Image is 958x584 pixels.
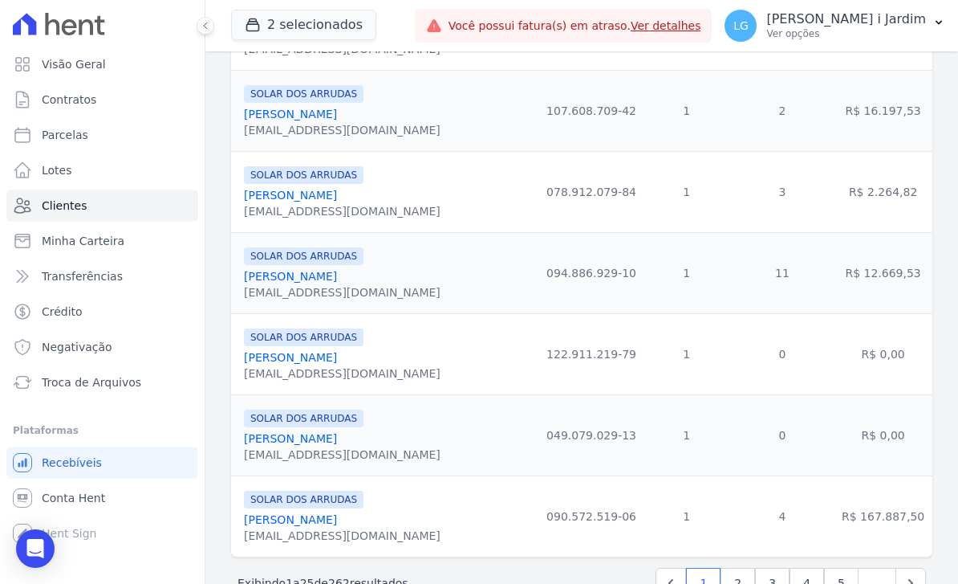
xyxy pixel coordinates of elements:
a: [PERSON_NAME] [244,513,337,526]
a: Lotes [6,154,198,186]
a: Conta Hent [6,482,198,514]
span: Lotes [42,162,72,178]
span: Clientes [42,198,87,214]
div: [EMAIL_ADDRESS][DOMAIN_NAME] [244,284,440,300]
td: R$ 167.887,50 [834,476,932,557]
a: Visão Geral [6,48,198,80]
button: LG [PERSON_NAME] i Jardim Ver opções [712,3,958,48]
div: Open Intercom Messenger [16,529,55,568]
td: 2 [731,71,834,152]
span: Parcelas [42,127,88,143]
div: [EMAIL_ADDRESS][DOMAIN_NAME] [244,366,440,382]
span: Transferências [42,268,123,284]
p: [PERSON_NAME] i Jardim [766,11,926,27]
a: Contratos [6,84,198,116]
td: 078.912.079-84 [540,152,643,233]
div: [EMAIL_ADDRESS][DOMAIN_NAME] [244,447,440,463]
span: SOLAR DOS ARRUDAS [244,329,363,346]
span: Crédito [42,304,83,320]
td: 1 [643,233,731,314]
div: Plataformas [13,421,192,440]
a: Troca de Arquivos [6,366,198,398]
a: Negativação [6,331,198,363]
span: LG [733,20,749,31]
a: Minha Carteira [6,225,198,257]
span: Visão Geral [42,56,106,72]
span: Contratos [42,92,96,108]
span: SOLAR DOS ARRUDAS [244,410,363,427]
a: Parcelas [6,119,198,151]
td: R$ 2.264,82 [834,152,932,233]
span: Conta Hent [42,490,105,506]
span: Troca de Arquivos [42,374,141,390]
span: Minha Carteira [42,233,124,249]
a: Transferências [6,260,198,292]
div: [EMAIL_ADDRESS][DOMAIN_NAME] [244,122,440,138]
button: 2 selecionados [231,10,376,40]
span: SOLAR DOS ARRUDAS [244,166,363,184]
td: 1 [643,71,731,152]
td: 3 [731,152,834,233]
td: 090.572.519-06 [540,476,643,557]
td: R$ 0,00 [834,314,932,395]
a: [PERSON_NAME] [244,189,337,202]
td: 1 [643,152,731,233]
a: [PERSON_NAME] [244,432,337,445]
span: Você possui fatura(s) em atraso. [449,18,701,35]
a: [PERSON_NAME] [244,108,337,120]
a: Crédito [6,296,198,328]
span: SOLAR DOS ARRUDAS [244,491,363,508]
td: R$ 0,00 [834,395,932,476]
td: 4 [731,476,834,557]
a: [PERSON_NAME] [244,270,337,283]
td: 094.886.929-10 [540,233,643,314]
a: [PERSON_NAME] [244,351,337,364]
span: Negativação [42,339,112,355]
td: 122.911.219-79 [540,314,643,395]
td: 11 [731,233,834,314]
div: [EMAIL_ADDRESS][DOMAIN_NAME] [244,203,440,219]
td: 107.608.709-42 [540,71,643,152]
div: [EMAIL_ADDRESS][DOMAIN_NAME] [244,528,440,544]
td: 1 [643,314,731,395]
td: R$ 12.669,53 [834,233,932,314]
td: 1 [643,395,731,476]
td: 0 [731,314,834,395]
a: Clientes [6,190,198,222]
td: 049.079.029-13 [540,395,643,476]
td: 0 [731,395,834,476]
a: Ver detalhes [631,19,701,32]
td: 1 [643,476,731,557]
span: SOLAR DOS ARRUDAS [244,85,363,103]
td: R$ 16.197,53 [834,71,932,152]
a: Recebíveis [6,447,198,479]
p: Ver opções [766,27,926,40]
span: SOLAR DOS ARRUDAS [244,247,363,265]
span: Recebíveis [42,455,102,471]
